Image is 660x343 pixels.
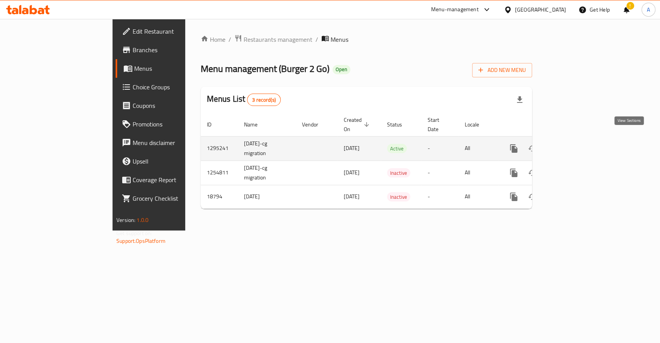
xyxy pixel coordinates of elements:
[133,194,217,203] span: Grocery Checklist
[302,120,328,129] span: Vendor
[431,5,479,14] div: Menu-management
[238,160,296,185] td: [DATE]-cg migration
[116,115,223,133] a: Promotions
[523,188,542,206] button: Change Status
[116,133,223,152] a: Menu disclaimer
[465,120,489,129] span: Locale
[505,139,523,158] button: more
[247,96,280,104] span: 3 record(s)
[510,90,529,109] div: Export file
[428,115,449,134] span: Start Date
[244,35,312,44] span: Restaurants management
[316,35,318,44] li: /
[247,94,281,106] div: Total records count
[201,60,329,77] span: Menu management ( Burger 2 Go )
[116,96,223,115] a: Coupons
[136,215,148,225] span: 1.0.0
[478,65,526,75] span: Add New Menu
[459,160,498,185] td: All
[116,215,135,225] span: Version:
[133,101,217,110] span: Coupons
[116,236,165,246] a: Support.OpsPlatform
[344,115,372,134] span: Created On
[133,45,217,55] span: Branches
[387,193,410,201] span: Inactive
[244,120,268,129] span: Name
[116,59,223,78] a: Menus
[133,119,217,129] span: Promotions
[201,34,532,44] nav: breadcrumb
[387,169,410,177] span: Inactive
[234,34,312,44] a: Restaurants management
[647,5,650,14] span: A
[238,136,296,160] td: [DATE]-cg migration
[344,143,360,153] span: [DATE]
[116,228,152,238] span: Get support on:
[116,189,223,208] a: Grocery Checklist
[238,185,296,208] td: [DATE]
[523,139,542,158] button: Change Status
[116,41,223,59] a: Branches
[331,35,348,44] span: Menus
[133,175,217,184] span: Coverage Report
[459,185,498,208] td: All
[134,64,217,73] span: Menus
[133,157,217,166] span: Upsell
[333,66,350,73] span: Open
[116,152,223,171] a: Upsell
[116,22,223,41] a: Edit Restaurant
[459,136,498,160] td: All
[207,93,281,106] h2: Menus List
[344,167,360,177] span: [DATE]
[421,185,459,208] td: -
[333,65,350,74] div: Open
[344,191,360,201] span: [DATE]
[515,5,566,14] div: [GEOGRAPHIC_DATA]
[116,171,223,189] a: Coverage Report
[229,35,231,44] li: /
[201,113,585,209] table: enhanced table
[387,120,412,129] span: Status
[505,164,523,182] button: more
[505,188,523,206] button: more
[116,78,223,96] a: Choice Groups
[133,138,217,147] span: Menu disclaimer
[523,164,542,182] button: Change Status
[421,136,459,160] td: -
[421,160,459,185] td: -
[133,82,217,92] span: Choice Groups
[387,144,407,153] span: Active
[133,27,217,36] span: Edit Restaurant
[498,113,585,137] th: Actions
[207,120,222,129] span: ID
[472,63,532,77] button: Add New Menu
